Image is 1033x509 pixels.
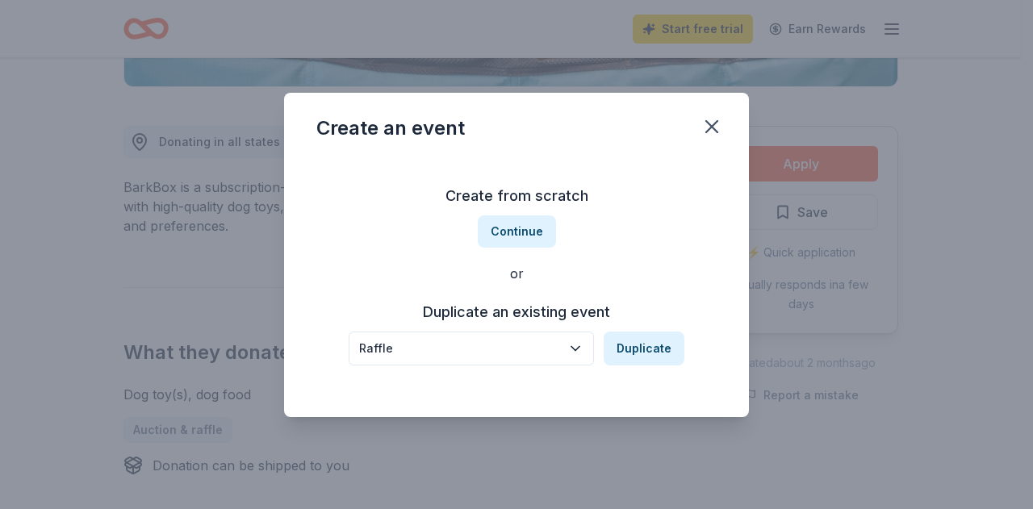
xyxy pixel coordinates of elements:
h3: Duplicate an existing event [349,299,684,325]
button: Continue [478,215,556,248]
div: Create an event [316,115,465,141]
div: or [316,264,717,283]
button: Duplicate [604,332,684,365]
button: Raffle [349,332,594,365]
div: Raffle [359,339,561,358]
h3: Create from scratch [316,183,717,209]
